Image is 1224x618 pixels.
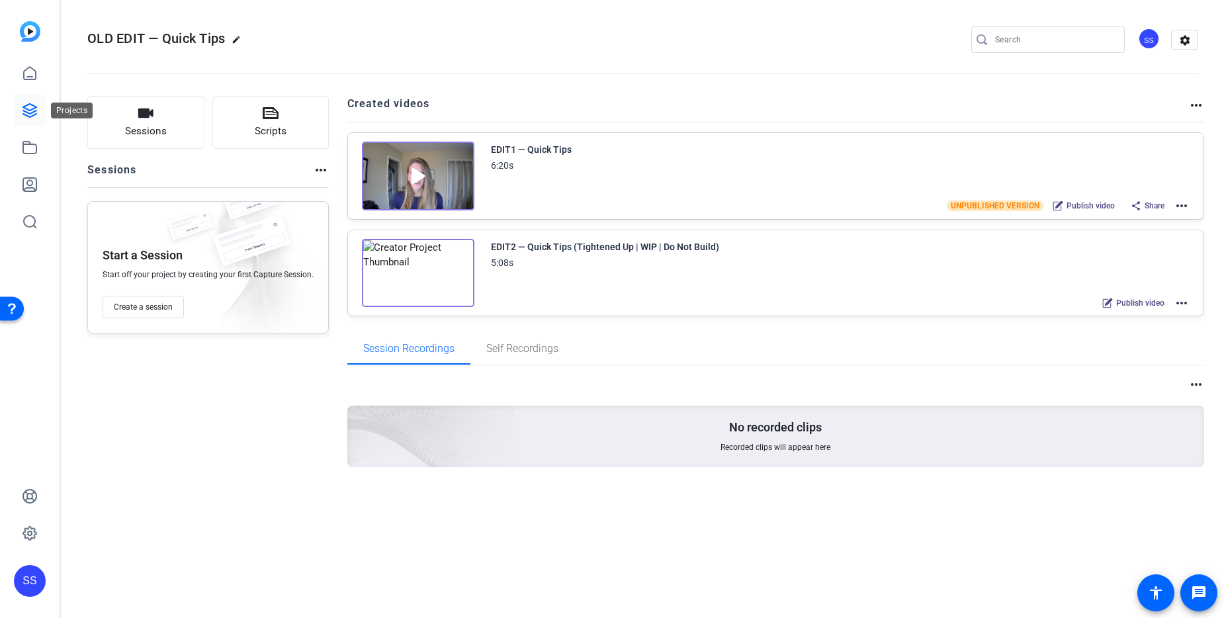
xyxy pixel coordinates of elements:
span: Share [1145,200,1164,211]
span: Session Recordings [363,343,455,354]
img: Creator Project Thumbnail [362,239,474,308]
h2: Sessions [87,162,137,187]
button: Sessions [87,96,204,149]
span: Sessions [125,124,167,139]
span: Publish video [1067,200,1115,211]
mat-icon: message [1191,585,1207,601]
ngx-avatar: Studio Support [1138,28,1161,51]
mat-icon: accessibility [1148,585,1164,601]
span: Recorded clips will appear here [721,442,830,453]
mat-icon: more_horiz [1188,376,1204,392]
mat-icon: edit [232,35,247,51]
div: SS [1138,28,1160,50]
button: Create a session [103,296,184,318]
img: Creator Project Thumbnail [362,142,474,210]
span: OLD EDIT — Quick Tips [87,30,225,46]
div: Projects [51,103,93,118]
mat-icon: more_horiz [1174,198,1190,214]
span: Scripts [255,124,286,139]
span: Self Recordings [486,343,558,354]
div: 6:20s [491,157,513,173]
img: fake-session.png [161,210,220,249]
img: embarkstudio-empty-session.png [199,275,515,562]
input: Search [995,32,1114,48]
img: fake-session.png [215,182,288,230]
img: embarkstudio-empty-session.png [193,198,322,339]
span: Start off your project by creating your first Capture Session. [103,269,314,280]
span: UNPUBLISHED VERSION [947,200,1043,211]
mat-icon: more_horiz [1174,295,1190,311]
img: fake-session.png [202,215,301,281]
span: Create a session [114,302,173,312]
div: EDIT2 — Quick Tips (Tightened Up | WIP | Do Not Build) [491,239,719,255]
p: Start a Session [103,247,183,263]
div: SS [14,565,46,597]
mat-icon: more_horiz [1188,97,1204,113]
button: Scripts [212,96,329,149]
div: 5:08s [491,255,513,271]
p: No recorded clips [729,419,822,435]
img: blue-gradient.svg [20,21,40,42]
mat-icon: settings [1172,30,1198,50]
div: EDIT1 — Quick Tips [491,142,572,157]
h2: Created videos [347,96,1189,122]
span: Publish video [1116,298,1164,308]
mat-icon: more_horiz [313,162,329,178]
